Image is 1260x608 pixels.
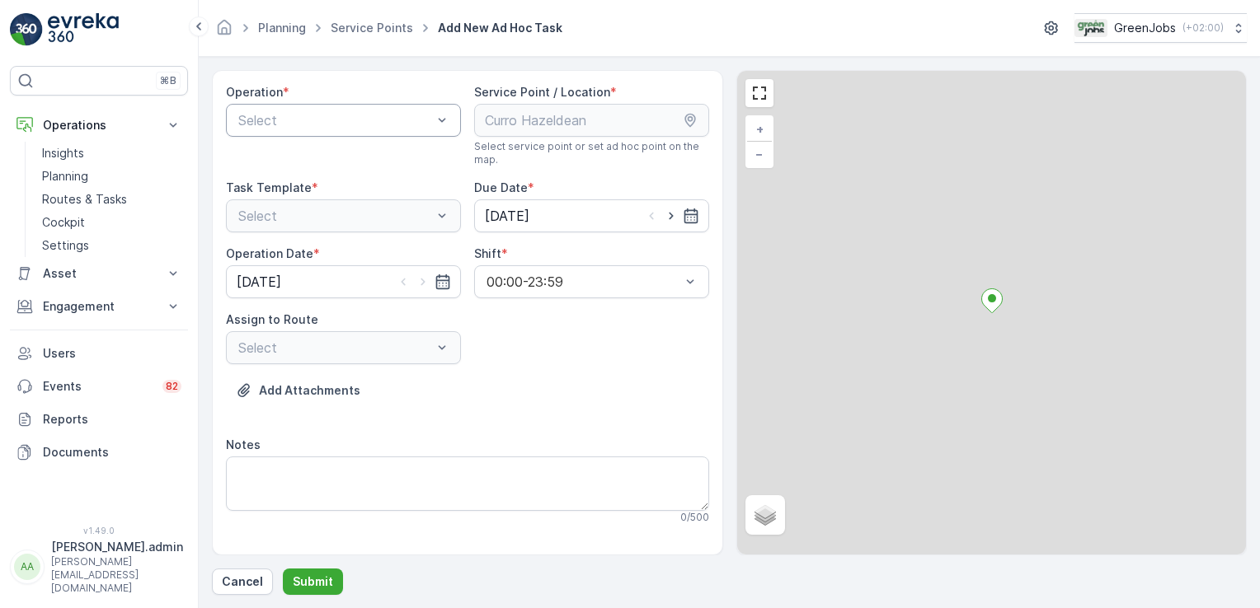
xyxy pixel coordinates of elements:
p: ⌘B [160,74,176,87]
a: Insights [35,142,188,165]
input: Curro Hazeldean [474,104,709,137]
p: Reports [43,411,181,428]
p: Settings [42,237,89,254]
p: Users [43,345,181,362]
a: Settings [35,234,188,257]
p: Events [43,378,153,395]
a: Zoom Out [747,142,772,166]
label: Task Template [226,180,312,194]
p: Routes & Tasks [42,191,127,208]
p: Operations [43,117,155,133]
a: Users [10,337,188,370]
label: Shift [474,246,501,260]
img: Green_Jobs_Logo.png [1074,19,1107,37]
span: Select service point or set ad hoc point on the map. [474,140,709,166]
p: Engagement [43,298,155,315]
a: Layers [747,497,783,533]
p: Insights [42,145,84,161]
a: Events82 [10,370,188,403]
p: Documents [43,444,181,461]
a: Documents [10,436,188,469]
p: 82 [166,380,178,393]
span: + [756,122,764,136]
label: Service Point / Location [474,85,610,99]
input: dd/mm/yyyy [226,265,461,298]
input: dd/mm/yyyy [474,199,709,232]
button: AA[PERSON_NAME].admin[PERSON_NAME][EMAIL_ADDRESS][DOMAIN_NAME] [10,539,188,595]
p: Select [238,110,432,130]
p: 0 / 500 [680,511,709,524]
span: Add New Ad Hoc Task [435,20,566,36]
a: Cockpit [35,211,188,234]
button: Cancel [212,568,273,595]
button: Operations [10,109,188,142]
a: Zoom In [747,117,772,142]
p: Planning [42,168,88,185]
p: Add Attachments [259,382,360,399]
a: Homepage [215,25,233,39]
label: Operation Date [226,246,313,260]
p: [PERSON_NAME][EMAIL_ADDRESS][DOMAIN_NAME] [51,555,183,595]
button: Submit [283,568,343,595]
button: Asset [10,257,188,290]
img: logo [10,13,43,46]
span: v 1.49.0 [10,526,188,536]
p: Cockpit [42,214,85,231]
label: Due Date [474,180,528,194]
p: Cancel [222,573,263,590]
p: GreenJobs [1114,20,1176,36]
a: Reports [10,403,188,436]
label: Notes [226,437,261,451]
button: Engagement [10,290,188,323]
a: Planning [258,21,306,35]
label: Assign to Route [226,312,318,326]
p: Submit [293,573,333,590]
p: Asset [43,265,155,282]
div: AA [14,554,40,580]
a: Planning [35,165,188,188]
p: ( +02:00 ) [1182,21,1224,35]
label: Operation [226,85,283,99]
img: logo_light-DOdMpM7g.png [48,13,119,46]
button: Upload File [226,377,370,404]
a: Routes & Tasks [35,188,188,211]
p: [PERSON_NAME].admin [51,539,183,555]
button: GreenJobs(+02:00) [1074,13,1247,43]
span: − [755,147,764,161]
a: View Fullscreen [747,81,772,105]
a: Service Points [331,21,413,35]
